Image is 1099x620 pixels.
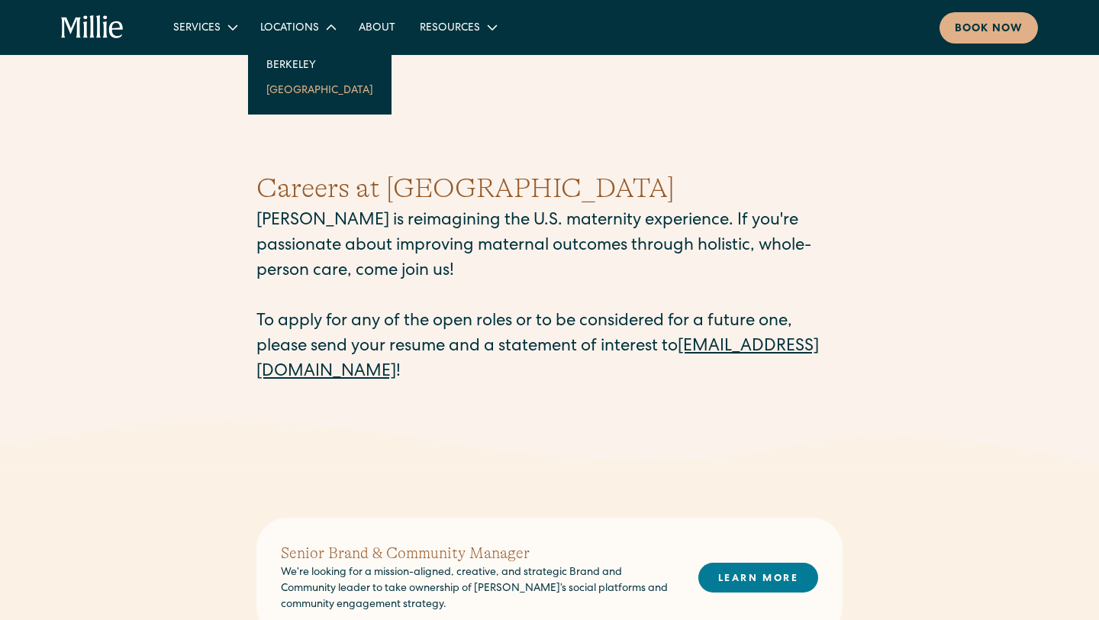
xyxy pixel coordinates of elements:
div: Book now [955,21,1023,37]
p: [PERSON_NAME] is reimagining the U.S. maternity experience. If you're passionate about improving ... [256,209,843,386]
p: We’re looking for a mission-aligned, creative, and strategic Brand and Community leader to take o... [281,565,674,613]
div: Resources [408,15,508,40]
nav: Locations [248,40,392,115]
div: Resources [420,21,480,37]
a: LEARN MORE [698,563,818,593]
div: Locations [260,21,319,37]
a: Book now [939,12,1038,44]
a: Berkeley [254,52,385,77]
a: About [346,15,408,40]
h2: Senior Brand & Community Manager [281,542,674,565]
a: home [61,15,124,40]
div: Services [161,15,248,40]
h1: Careers at [GEOGRAPHIC_DATA] [256,168,843,209]
div: Locations [248,15,346,40]
div: Services [173,21,221,37]
a: [GEOGRAPHIC_DATA] [254,77,385,102]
